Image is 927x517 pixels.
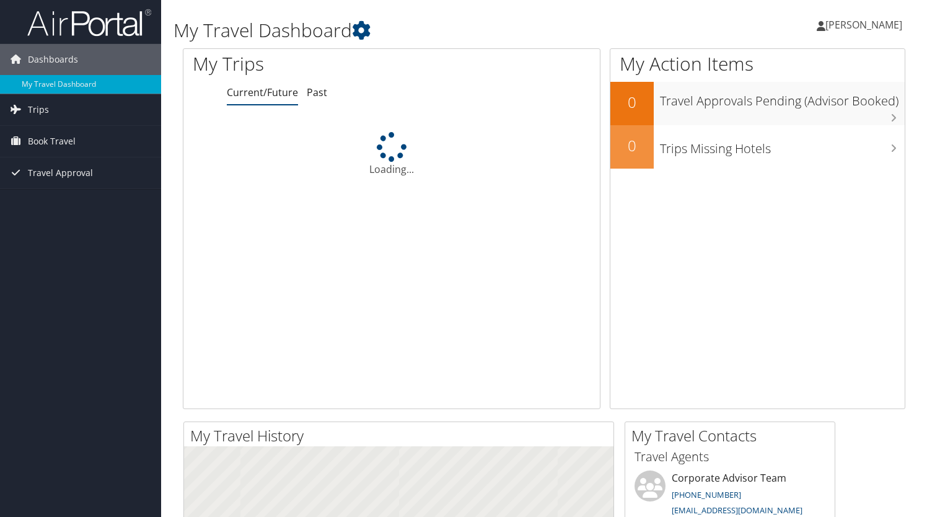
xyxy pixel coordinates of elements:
img: airportal-logo.png [27,8,151,37]
a: 0Trips Missing Hotels [610,125,905,169]
h3: Travel Approvals Pending (Advisor Booked) [660,86,905,110]
h1: My Trips [193,51,417,77]
h2: 0 [610,135,654,156]
div: Loading... [183,132,600,177]
h2: My Travel Contacts [631,425,835,446]
span: Dashboards [28,44,78,75]
h1: My Travel Dashboard [174,17,667,43]
h2: 0 [610,92,654,113]
a: 0Travel Approvals Pending (Advisor Booked) [610,82,905,125]
a: [EMAIL_ADDRESS][DOMAIN_NAME] [672,505,802,516]
a: [PHONE_NUMBER] [672,489,741,500]
span: Book Travel [28,126,76,157]
span: Trips [28,94,49,125]
a: Current/Future [227,86,298,99]
h3: Travel Agents [635,448,825,466]
h3: Trips Missing Hotels [660,134,905,157]
h2: My Travel History [190,425,613,446]
h1: My Action Items [610,51,905,77]
span: Travel Approval [28,157,93,188]
a: Past [307,86,327,99]
span: [PERSON_NAME] [825,18,902,32]
a: [PERSON_NAME] [817,6,915,43]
